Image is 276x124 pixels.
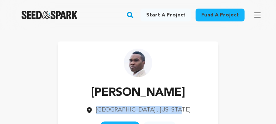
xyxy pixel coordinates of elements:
[86,84,191,101] p: [PERSON_NAME]
[96,107,156,113] span: [GEOGRAPHIC_DATA]
[196,9,245,21] a: Fund a project
[157,107,191,113] span: , [US_STATE]
[124,49,152,77] img: https://seedandspark-static.s3.us-east-2.amazonaws.com/images/User/002/305/260/medium/98383d3fb6a...
[141,9,191,21] a: Start a project
[21,11,78,19] img: Seed&Spark Logo Dark Mode
[21,11,78,19] a: Seed&Spark Homepage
